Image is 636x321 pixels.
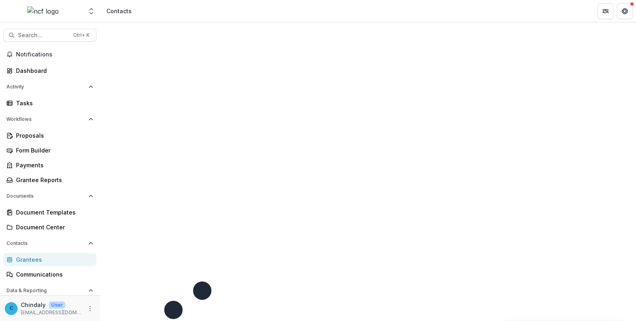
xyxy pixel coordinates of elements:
[3,144,96,157] a: Form Builder
[6,288,85,293] span: Data & Reporting
[3,268,96,281] a: Communications
[598,3,614,19] button: Partners
[21,309,82,316] p: [EMAIL_ADDRESS][DOMAIN_NAME]
[3,190,96,203] button: Open Documents
[3,158,96,172] a: Payments
[49,301,65,309] p: User
[16,51,93,58] span: Notifications
[72,31,91,40] div: Ctrl + K
[16,255,90,264] div: Grantees
[16,66,90,75] div: Dashboard
[3,129,96,142] a: Proposals
[21,301,46,309] p: Chindaly
[85,304,95,313] button: More
[27,6,59,16] img: ncf logo
[103,5,135,17] nav: breadcrumb
[106,7,132,15] div: Contacts
[6,193,85,199] span: Documents
[6,241,85,246] span: Contacts
[3,29,96,42] button: Search...
[3,221,96,234] a: Document Center
[16,223,90,231] div: Document Center
[16,176,90,184] div: Grantee Reports
[3,237,96,250] button: Open Contacts
[16,99,90,107] div: Tasks
[16,131,90,140] div: Proposals
[16,270,90,279] div: Communications
[18,32,68,39] span: Search...
[6,116,85,122] span: Workflows
[16,208,90,217] div: Document Templates
[3,48,96,61] button: Notifications
[16,161,90,169] div: Payments
[3,253,96,266] a: Grantees
[3,64,96,77] a: Dashboard
[3,80,96,93] button: Open Activity
[3,96,96,110] a: Tasks
[3,113,96,126] button: Open Workflows
[86,3,97,19] button: Open entity switcher
[3,206,96,219] a: Document Templates
[10,306,13,311] div: Chindaly
[6,84,85,90] span: Activity
[16,146,90,154] div: Form Builder
[617,3,633,19] button: Get Help
[3,284,96,297] button: Open Data & Reporting
[3,173,96,187] a: Grantee Reports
